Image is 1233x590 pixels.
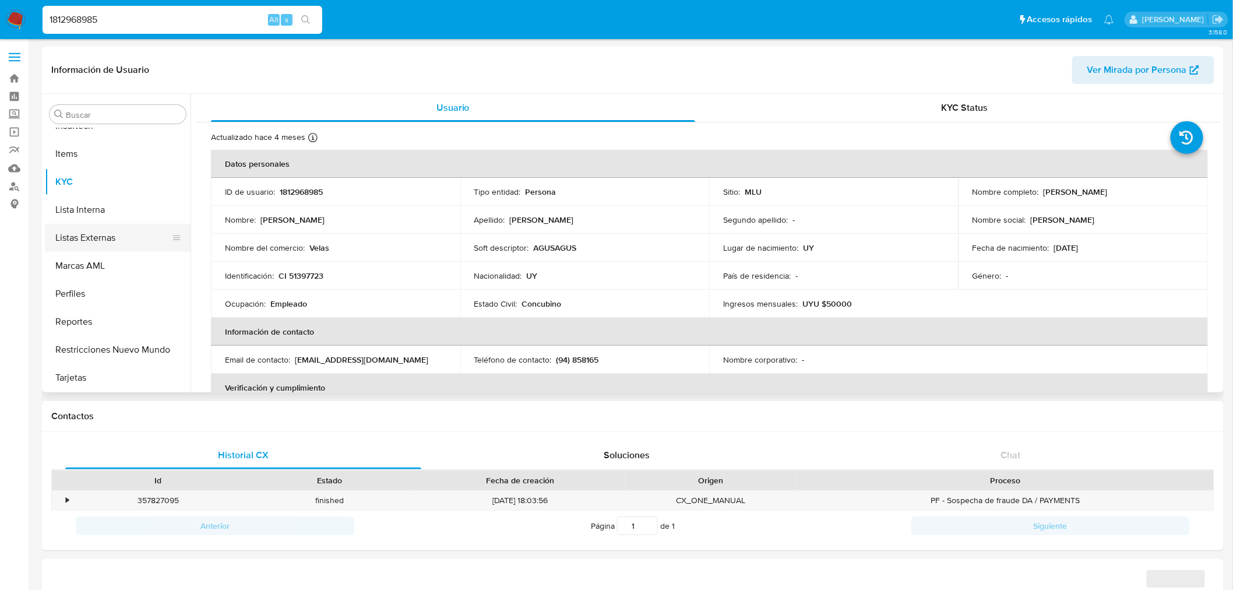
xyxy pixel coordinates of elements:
div: Estado [252,475,407,486]
p: - [1006,271,1009,281]
p: [PERSON_NAME] [260,215,325,225]
p: AGUSAGUS [534,243,577,253]
p: Velas [309,243,329,253]
div: PF - Sospecha de fraude DA / PAYMENTS [797,491,1214,510]
p: País de residencia : [723,271,791,281]
p: Nombre social : [973,215,1026,225]
button: Siguiente [911,517,1190,535]
p: Tipo entidad : [474,187,521,197]
button: Buscar [54,110,64,119]
p: Soft descriptor : [474,243,529,253]
p: Apellido : [474,215,505,225]
p: gregorio.negri@mercadolibre.com [1142,14,1208,25]
p: Lugar de nacimiento : [723,243,798,253]
input: Buscar usuario o caso... [43,12,322,27]
p: Empleado [270,298,307,309]
span: Soluciones [604,448,650,462]
span: KYC Status [942,101,988,114]
span: Chat [1001,448,1021,462]
div: finished [244,491,415,510]
button: KYC [45,168,191,196]
button: Tarjetas [45,364,191,392]
div: 357827095 [72,491,244,510]
span: Alt [269,14,279,25]
p: [DATE] [1054,243,1079,253]
p: Email de contacto : [225,354,290,365]
button: Items [45,140,191,168]
p: Ocupación : [225,298,266,309]
th: Verificación y cumplimiento [211,374,1208,402]
span: Usuario [436,101,470,114]
p: [EMAIL_ADDRESS][DOMAIN_NAME] [295,354,428,365]
p: Estado Civil : [474,298,517,309]
p: [PERSON_NAME] [510,215,574,225]
p: UY [527,271,538,281]
p: [PERSON_NAME] [1044,187,1108,197]
p: UY [803,243,814,253]
p: Nombre corporativo : [723,354,797,365]
button: Perfiles [45,280,191,308]
p: - [795,271,798,281]
p: Nombre completo : [973,187,1039,197]
div: [DATE] 18:03:56 [415,491,625,510]
p: Concubino [522,298,562,309]
p: UYU $50000 [802,298,852,309]
button: Ver Mirada por Persona [1072,56,1214,84]
div: Proceso [805,475,1206,486]
p: [PERSON_NAME] [1031,215,1095,225]
button: Marcas AML [45,252,191,280]
p: Persona [526,187,556,197]
p: Actualizado hace 4 meses [211,132,305,143]
div: CX_ONE_MANUAL [625,491,797,510]
h1: Información de Usuario [51,64,149,76]
button: Lista Interna [45,196,191,224]
p: Segundo apellido : [723,215,788,225]
span: 1 [672,520,675,532]
div: • [66,495,69,506]
p: Nacionalidad : [474,271,522,281]
p: - [792,215,795,225]
p: Ingresos mensuales : [723,298,798,309]
span: Página de [591,517,675,535]
span: Ver Mirada por Persona [1087,56,1187,84]
button: Anterior [76,517,354,535]
p: Nombre del comercio : [225,243,305,253]
p: 1812968985 [280,187,323,197]
p: (94) 858165 [556,354,599,365]
button: Reportes [45,308,191,336]
button: Listas Externas [45,224,181,252]
th: Información de contacto [211,318,1208,346]
p: Género : [973,271,1002,281]
th: Datos personales [211,150,1208,178]
button: search-icon [294,12,318,28]
a: Notificaciones [1104,15,1114,24]
div: Fecha de creación [423,475,617,486]
p: Identificación : [225,271,274,281]
a: Salir [1212,13,1224,26]
span: Historial CX [218,448,269,462]
p: Sitio : [723,187,740,197]
p: MLU [745,187,762,197]
p: Fecha de nacimiento : [973,243,1049,253]
p: CI 51397723 [279,271,323,281]
p: ID de usuario : [225,187,275,197]
p: Teléfono de contacto : [474,354,552,365]
button: Restricciones Nuevo Mundo [45,336,191,364]
p: - [802,354,804,365]
h1: Contactos [51,410,1214,422]
p: Nombre : [225,215,256,225]
span: s [285,14,288,25]
input: Buscar [66,110,181,120]
div: Origen [633,475,788,486]
div: Id [80,475,235,486]
span: Accesos rápidos [1027,13,1093,26]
